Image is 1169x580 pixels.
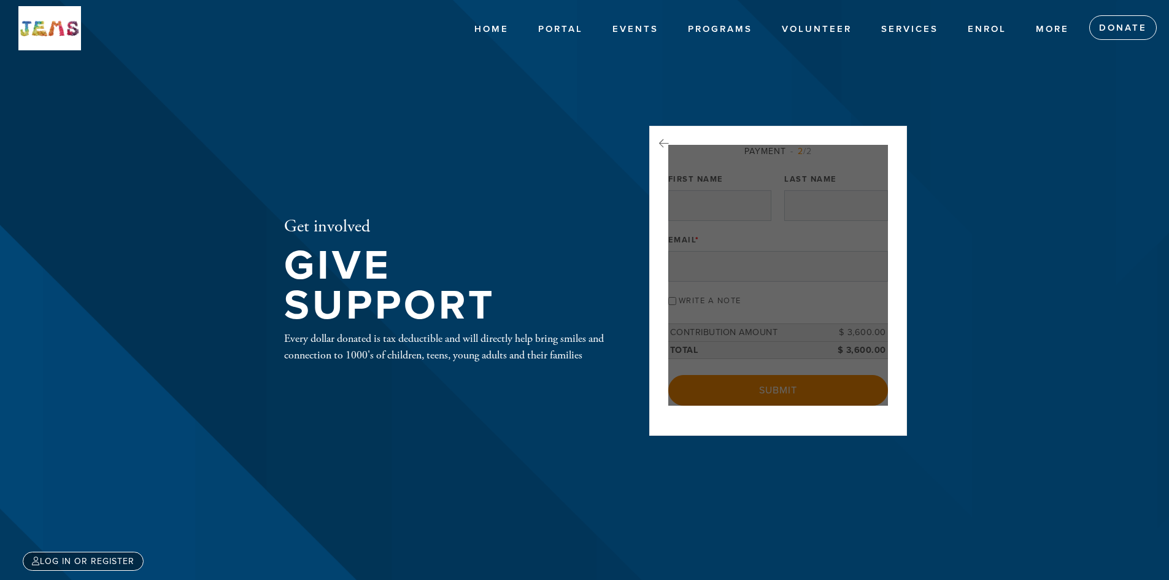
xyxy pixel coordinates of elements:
a: Events [603,18,668,41]
a: Portal [529,18,592,41]
a: Donate [1089,15,1157,40]
img: New%20test.jpg [18,6,81,50]
a: Home [465,18,518,41]
a: More [1027,18,1078,41]
h1: Give Support [284,246,609,325]
a: Log in or register [23,552,144,571]
a: Volunteer [773,18,861,41]
div: Every dollar donated is tax deductible and will directly help bring smiles and connection to 1000... [284,330,609,363]
h2: Get involved [284,217,609,238]
a: Services [872,18,947,41]
a: Enrol [959,18,1016,41]
a: Programs [679,18,762,41]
